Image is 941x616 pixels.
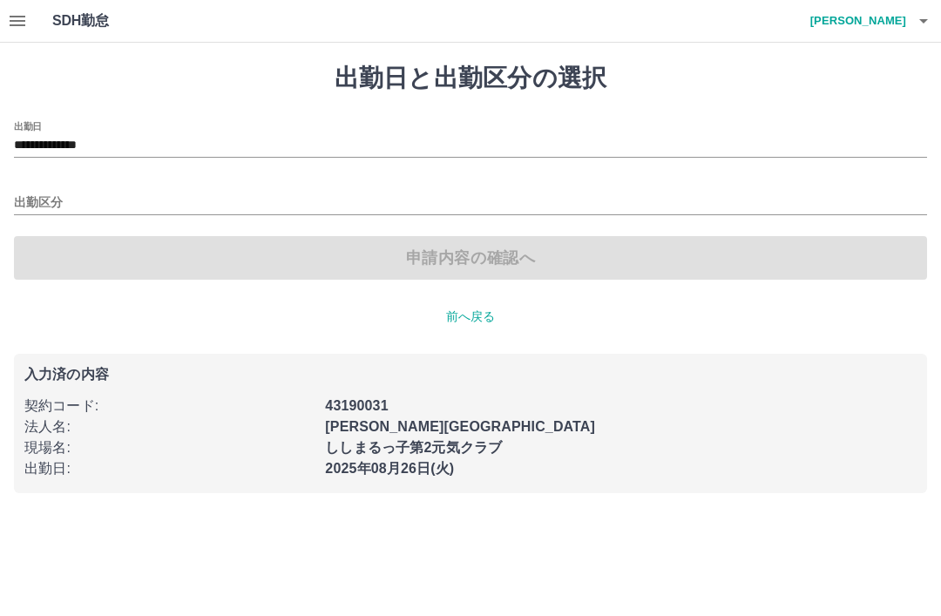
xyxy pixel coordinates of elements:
b: 43190031 [325,398,388,413]
h1: 出勤日と出勤区分の選択 [14,64,927,93]
p: 入力済の内容 [24,368,917,382]
p: 現場名 : [24,437,315,458]
label: 出勤日 [14,119,42,132]
p: 法人名 : [24,416,315,437]
p: 契約コード : [24,396,315,416]
b: ししまるっ子第2元気クラブ [325,440,502,455]
b: 2025年08月26日(火) [325,461,454,476]
p: 前へ戻る [14,308,927,326]
p: 出勤日 : [24,458,315,479]
b: [PERSON_NAME][GEOGRAPHIC_DATA] [325,419,595,434]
